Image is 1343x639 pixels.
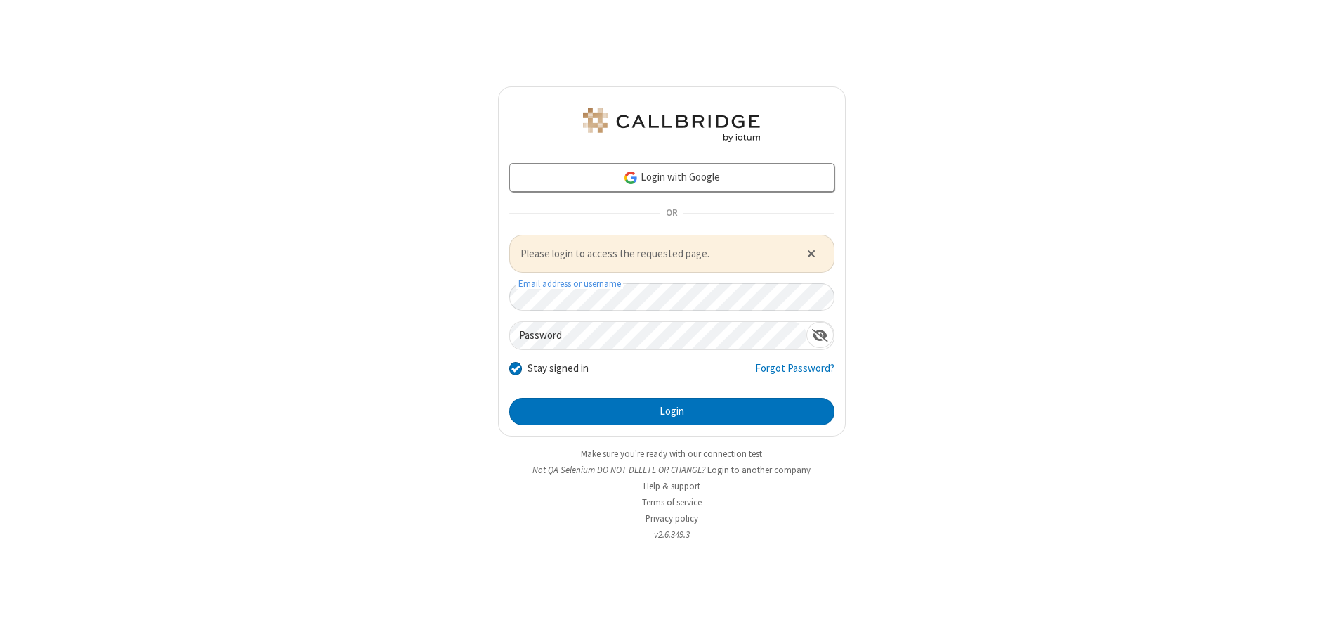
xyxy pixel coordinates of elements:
button: Login to another company [707,463,811,477]
a: Make sure you're ready with our connection test [581,448,762,460]
input: Email address or username [509,283,834,311]
input: Password [510,322,806,349]
label: Stay signed in [528,361,589,377]
button: Login [509,398,834,426]
span: OR [660,203,683,223]
a: Terms of service [642,496,702,508]
a: Forgot Password? [755,361,834,387]
span: Please login to access the requested page. [520,246,790,262]
a: Help & support [643,480,700,492]
a: Privacy policy [646,512,698,524]
a: Login with Google [509,163,834,191]
div: Show password [806,322,834,348]
li: v2.6.349.3 [498,528,846,541]
li: Not QA Selenium DO NOT DELETE OR CHANGE? [498,463,846,477]
img: QA Selenium DO NOT DELETE OR CHANGE [580,108,763,142]
button: Close alert [799,243,823,264]
img: google-icon.png [623,170,638,186]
